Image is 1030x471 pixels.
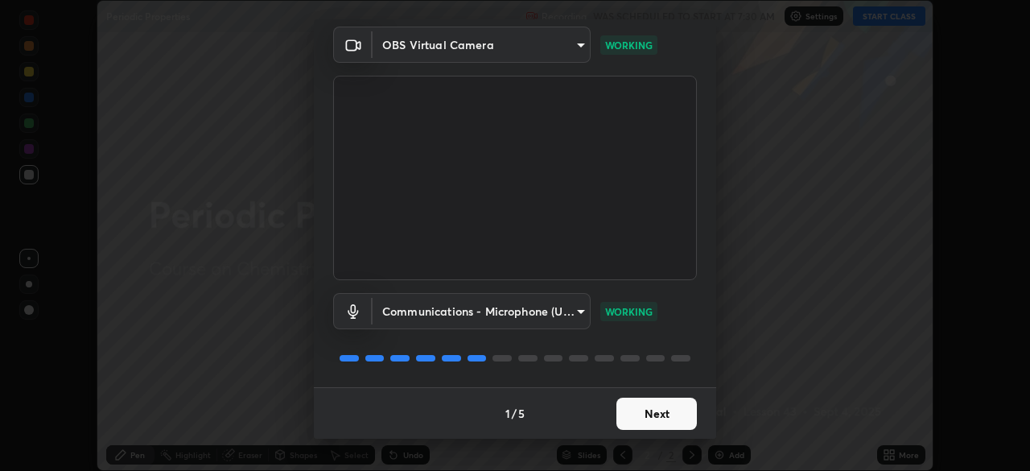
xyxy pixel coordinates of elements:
h4: 1 [505,405,510,422]
button: Next [616,398,697,430]
div: OBS Virtual Camera [373,293,591,329]
h4: 5 [518,405,525,422]
p: WORKING [605,304,653,319]
div: OBS Virtual Camera [373,27,591,63]
p: WORKING [605,38,653,52]
h4: / [512,405,517,422]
